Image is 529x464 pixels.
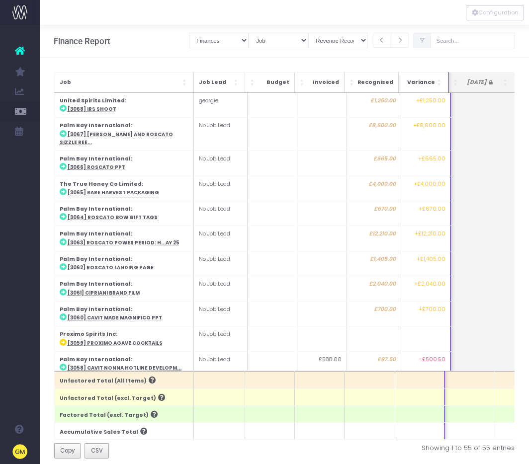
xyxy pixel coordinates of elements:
strong: Proximo Spirits Inc [60,330,116,338]
strong: Palm Bay International [60,122,131,129]
abbr: [3062] Roscato landing page [68,264,154,271]
strong: United Spirits Limited [60,97,125,104]
strong: Palm Bay International [60,356,131,363]
div: Showing 1 to 55 of 55 entries [292,443,515,453]
abbr: [3068] IRS Shoot [68,106,116,112]
span: May 25 <i class="fa fa-lock"></i>: Activate to sort [503,77,509,87]
td: : [54,226,193,251]
span: +£670.00 [419,205,445,213]
span: Job Lead: Activate to sort [234,77,240,87]
span: Budget [258,78,289,86]
strong: Palm Bay International [60,280,131,288]
span: Job Lead [199,78,232,86]
span: Variance: Activate to sort [437,77,443,87]
strong: Palm Bay International [60,255,131,263]
button: Configuration [466,5,524,20]
td: £588.00 [297,351,347,376]
td: £1,405.00 [347,251,401,276]
abbr: [3067] Cavit and Roscato sizzle reels [60,131,173,146]
td: £1,250.00 [347,93,401,118]
td: : [54,118,193,151]
span: Unfactored Total (excl. Target) [60,394,156,402]
td: No Job Lead [193,326,247,351]
td: £87.50 [347,351,401,376]
td: No Job Lead [193,251,247,276]
span: +£700.00 [419,306,445,313]
td: £700.00 [347,301,401,326]
td: No Job Lead [193,276,247,301]
button: Copy [54,443,81,459]
strong: Palm Bay International [60,306,131,313]
td: : [54,151,193,176]
abbr: [3065] Rare Harvest Packaging [68,189,159,196]
td: : [54,301,193,326]
span: Recognised: Activate to sort [350,77,355,87]
span: +£8,600.00 [413,122,445,130]
td: : [54,251,193,276]
span: +£4,000.00 [414,180,445,188]
td: £665.00 [347,151,401,176]
span: Job [60,78,180,86]
span: Variance [404,78,435,86]
h3: Finance Report [54,36,110,46]
span: Invoiced: Activate to sort [300,77,306,87]
td: : [54,176,193,201]
div: Vertical button group [466,5,524,20]
span: +£1,250.00 [416,97,445,105]
td: No Job Lead [193,118,247,151]
span: Copy [60,446,75,455]
td: georgie [193,93,247,118]
td: No Job Lead [193,301,247,326]
abbr: [3061] Cipriani Brand Film [68,290,140,296]
span: +£12,210.00 [415,230,445,238]
strong: The True Honey Co Limited [60,180,142,188]
abbr: [3058] Cavit Nonna Hotline Development [68,365,181,371]
input: Search... [431,33,515,48]
abbr: [3060] Cavit Made Magnifico PPT [68,314,162,321]
td: No Job Lead [193,151,247,176]
abbr: [3059] Proximo Agave Cocktails [68,340,163,346]
td: £12,210.00 [347,226,401,251]
td: No Job Lead [193,226,247,251]
td: : [54,276,193,301]
td: : [54,326,193,351]
span: Budget: Activate to sort [250,77,256,87]
strong: Palm Bay International [60,205,131,213]
td: : [54,201,193,226]
td: £2,040.00 [347,276,401,301]
td: £670.00 [347,201,401,226]
td: No Job Lead [193,351,247,376]
td: No Job Lead [193,176,247,201]
span: Factored Total (excl. Target) [60,411,149,419]
span: Recognised [357,78,393,86]
span: CSV [91,446,103,455]
td: £4,000.00 [347,176,401,201]
td: No Job Lead [193,201,247,226]
abbr: [3064] Roscato Bow Gift Tags [68,214,158,221]
span: Unfactored Total (All Items) [60,377,147,385]
span: +£1,405.00 [417,255,445,263]
span: Invoiced [308,78,339,86]
span: [DATE] [461,78,493,86]
button: Previous Year [373,33,391,48]
span: -£500.50 [419,356,445,364]
strong: Palm Bay International [60,155,131,162]
abbr: [3066] Roscato PPT [68,164,125,170]
span: +£665.00 [418,155,445,163]
img: images/default_profile_image.png [12,444,27,459]
abbr: [3063] Roscato Power Period: Holiday 25 [68,239,179,246]
span: Accumulative Sales Total [60,428,138,436]
span: +£2,040.00 [414,280,445,288]
td: £8,600.00 [347,118,401,151]
strong: Palm Bay International [60,230,131,237]
td: : [54,351,193,376]
td: : [54,93,193,118]
span: Apr 25 <i class="fa fa-lock"></i>: Activate to sort [453,77,459,87]
button: CSV [85,443,109,459]
span: Job: Activate to sort [182,77,188,87]
button: Next Year [391,33,409,48]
